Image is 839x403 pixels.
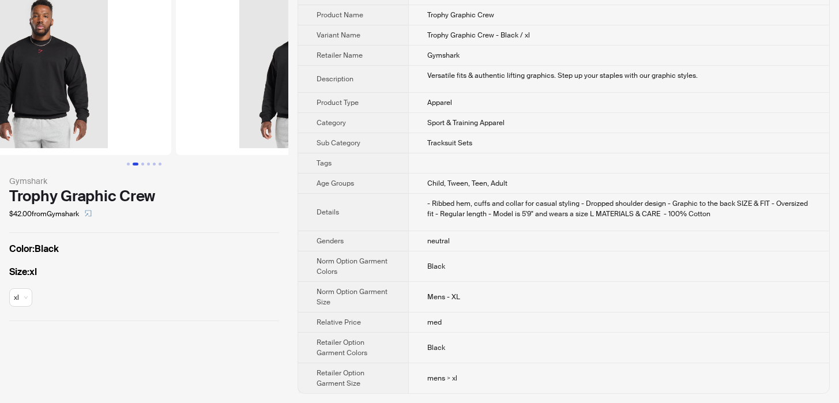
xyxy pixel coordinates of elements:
[317,98,359,107] span: Product Type
[159,163,161,165] button: Go to slide 6
[427,236,450,246] span: neutral
[317,31,360,40] span: Variant Name
[317,74,353,84] span: Description
[9,187,279,205] div: Trophy Graphic Crew
[133,163,138,165] button: Go to slide 2
[317,236,344,246] span: Genders
[317,318,361,327] span: Relative Price
[427,179,507,188] span: Child, Tween, Teen, Adult
[317,208,339,217] span: Details
[317,51,363,60] span: Retailer Name
[427,31,530,40] span: Trophy Graphic Crew - Black / xl
[317,287,387,307] span: Norm Option Garment Size
[427,70,811,81] div: Versatile fits & authentic lifting graphics. Step up your staples with our graphic styles.
[317,368,364,388] span: Retailer Option Garment Size
[14,289,28,306] span: xl
[427,343,445,352] span: Black
[427,138,472,148] span: Tracksuit Sets
[317,10,363,20] span: Product Name
[9,243,35,255] span: Color :
[9,175,279,187] div: Gymshark
[427,262,445,271] span: Black
[85,210,92,217] span: select
[427,118,505,127] span: Sport & Training Apparel
[317,118,346,127] span: Category
[147,163,150,165] button: Go to slide 4
[427,51,460,60] span: Gymshark
[317,338,367,357] span: Retailer Option Garment Colors
[427,374,457,383] span: mens > xl
[9,242,279,256] label: Black
[317,138,360,148] span: Sub Category
[317,257,387,276] span: Norm Option Garment Colors
[427,292,460,302] span: Mens - XL
[317,179,354,188] span: Age Groups
[9,265,279,279] label: xl
[9,205,279,223] div: $42.00 from Gymshark
[427,318,442,327] span: med
[153,163,156,165] button: Go to slide 5
[127,163,130,165] button: Go to slide 1
[317,159,332,168] span: Tags
[141,163,144,165] button: Go to slide 3
[427,10,494,20] span: Trophy Graphic Crew
[427,98,452,107] span: Apparel
[427,198,811,219] div: - Ribbed hem, cuffs and collar for casual styling - Dropped shoulder design - Graphic to the back...
[9,266,29,278] span: Size :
